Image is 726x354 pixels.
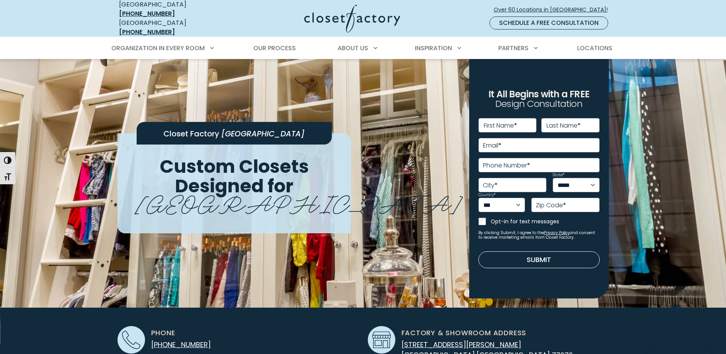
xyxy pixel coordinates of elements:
label: First Name [484,123,517,129]
label: Email [483,143,501,149]
span: It All Begins with a FREE [488,88,589,100]
a: [PHONE_NUMBER] [119,28,175,36]
span: [GEOGRAPHIC_DATA] [135,184,462,219]
span: About Us [338,44,368,52]
label: Phone Number [483,162,530,169]
nav: Primary Menu [106,38,620,59]
label: Opt-in for text messages [491,218,600,225]
div: [GEOGRAPHIC_DATA] [119,18,230,37]
span: [GEOGRAPHIC_DATA] [221,128,305,139]
span: Design Consultation [495,98,582,110]
span: Over 60 Locations in [GEOGRAPHIC_DATA]! [494,6,614,14]
span: Closet Factory [163,128,219,139]
a: Schedule a Free Consultation [489,16,608,29]
label: State [553,173,564,177]
a: [PHONE_NUMBER] [151,340,211,349]
label: Zip Code [536,202,566,208]
span: Inspiration [415,44,452,52]
button: Submit [478,251,600,268]
span: Locations [577,44,612,52]
img: Closet Factory Logo [304,5,400,33]
a: Privacy Policy [544,230,570,236]
a: Over 60 Locations in [GEOGRAPHIC_DATA]! [493,3,614,16]
span: Factory & Showroom Address [401,328,527,338]
span: [STREET_ADDRESS][PERSON_NAME] [401,340,521,349]
small: By clicking Submit, I agree to the and consent to receive marketing emails from Closet Factory. [478,231,600,240]
label: Country [478,193,496,197]
span: Our Process [253,44,296,52]
span: Organization in Every Room [111,44,205,52]
span: Partners [498,44,529,52]
label: City [483,182,498,188]
span: Custom Closets Designed for [160,154,309,199]
label: Last Name [547,123,581,129]
span: Phone [151,328,175,338]
a: [PHONE_NUMBER] [119,9,175,18]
